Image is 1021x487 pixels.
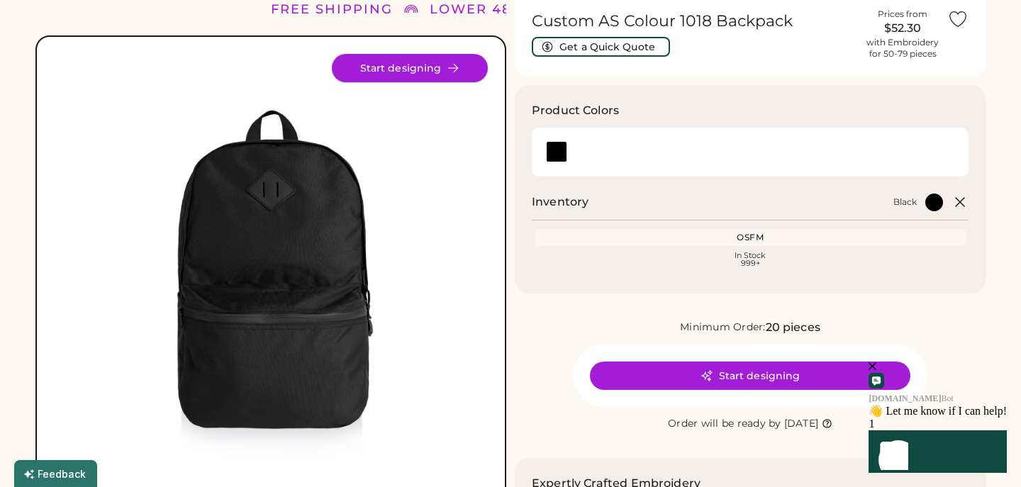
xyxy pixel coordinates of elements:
[537,232,963,243] div: OSFM
[532,102,619,119] h3: Product Colors
[783,310,1017,484] iframe: Front Chat
[866,20,939,37] div: $52.30
[532,11,858,31] h1: Custom AS Colour 1018 Backpack
[590,362,910,390] button: Start designing
[332,54,488,82] button: Start designing
[878,9,927,20] div: Prices from
[532,37,670,57] button: Get a Quick Quote
[866,37,939,60] div: with Embroidery for 50-79 pieces
[893,196,917,208] div: Black
[668,417,781,431] div: Order will be ready by
[532,194,588,211] h2: Inventory
[680,320,766,335] div: Minimum Order:
[766,319,820,336] div: 20 pieces
[537,252,963,267] div: In Stock 999+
